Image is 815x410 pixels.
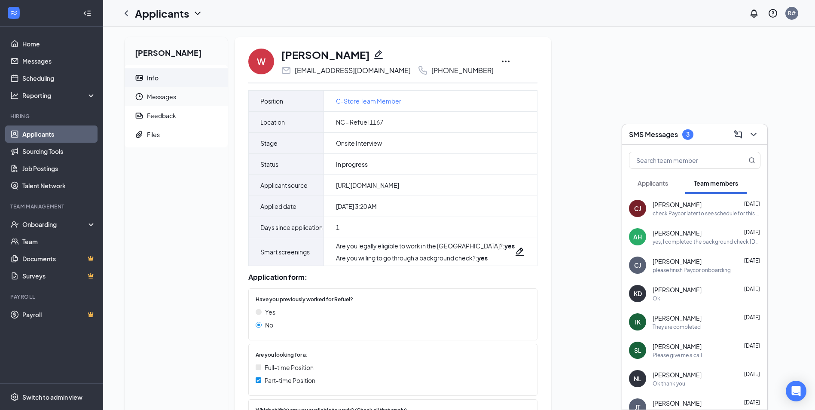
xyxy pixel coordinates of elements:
[22,160,96,177] a: Job Postings
[147,73,159,82] div: Info
[744,314,760,321] span: [DATE]
[10,113,94,120] div: Hiring
[22,35,96,52] a: Home
[634,289,642,298] div: KD
[10,393,19,401] svg: Settings
[504,242,515,250] strong: yes
[265,307,275,317] span: Yes
[336,202,377,211] span: [DATE] 3:20 AM
[22,250,96,267] a: DocumentsCrown
[125,87,228,106] a: ClockMessages
[336,96,401,106] a: C-Store Team Member
[653,352,703,359] div: Please give me a call.
[744,371,760,377] span: [DATE]
[748,129,759,140] svg: ChevronDown
[653,229,702,237] span: [PERSON_NAME]
[515,247,525,257] svg: Pencil
[257,55,266,67] div: W
[747,128,760,141] button: ChevronDown
[336,242,515,250] div: Are you legally eligible to work in the [GEOGRAPHIC_DATA]? :
[125,125,228,144] a: PaperclipFiles
[260,117,285,127] span: Location
[749,8,759,18] svg: Notifications
[431,66,494,75] div: [PHONE_NUMBER]
[10,91,19,100] svg: Analysis
[634,261,641,269] div: CJ
[147,111,176,120] div: Feedback
[748,157,755,164] svg: MagnifyingGlass
[125,68,228,87] a: ContactCardInfo
[653,285,702,294] span: [PERSON_NAME]
[22,125,96,143] a: Applicants
[260,180,308,190] span: Applicant source
[281,47,370,62] h1: [PERSON_NAME]
[653,266,731,274] div: please finish Paycor onboarding
[744,399,760,406] span: [DATE]
[22,306,96,323] a: PayrollCrown
[83,9,92,18] svg: Collapse
[260,138,278,148] span: Stage
[653,399,702,407] span: [PERSON_NAME]
[336,223,339,232] span: 1
[22,91,96,100] div: Reporting
[653,257,702,266] span: [PERSON_NAME]
[635,318,641,326] div: IK
[22,267,96,285] a: SurveysCrown
[733,129,743,140] svg: ComposeMessage
[192,8,203,18] svg: ChevronDown
[260,201,296,211] span: Applied date
[135,130,143,139] svg: Paperclip
[22,70,96,87] a: Scheduling
[653,380,685,387] div: Ok thank you
[22,220,89,229] div: Onboarding
[731,128,745,141] button: ComposeMessage
[501,56,511,67] svg: Ellipses
[135,73,143,82] svg: ContactCard
[295,66,411,75] div: [EMAIL_ADDRESS][DOMAIN_NAME]
[22,393,82,401] div: Switch to admin view
[788,9,796,17] div: R#
[10,293,94,300] div: Payroll
[744,257,760,264] span: [DATE]
[653,314,702,322] span: [PERSON_NAME]
[135,6,189,21] h1: Applicants
[260,222,323,233] span: Days since application
[147,87,221,106] span: Messages
[373,49,384,60] svg: Pencil
[653,295,660,302] div: Ok
[260,247,310,257] span: Smart screenings
[125,37,228,65] h2: [PERSON_NAME]
[10,220,19,229] svg: UserCheck
[121,8,131,18] svg: ChevronLeft
[336,139,382,147] span: Onsite Interview
[281,65,291,76] svg: Email
[135,111,143,120] svg: Report
[22,143,96,160] a: Sourcing Tools
[9,9,18,17] svg: WorkstreamLogo
[744,201,760,207] span: [DATE]
[634,346,641,355] div: SL
[336,181,399,190] span: [URL][DOMAIN_NAME]
[744,343,760,349] span: [DATE]
[633,233,642,241] div: AH
[260,96,283,106] span: Position
[22,177,96,194] a: Talent Network
[629,130,678,139] h3: SMS Messages
[653,370,702,379] span: [PERSON_NAME]
[653,200,702,209] span: [PERSON_NAME]
[653,342,702,351] span: [PERSON_NAME]
[256,351,308,359] span: Are you looking for a:
[686,131,690,138] div: 3
[477,254,488,262] strong: yes
[22,233,96,250] a: Team
[418,65,428,76] svg: Phone
[147,130,160,139] div: Files
[744,286,760,292] span: [DATE]
[744,229,760,236] span: [DATE]
[653,210,760,217] div: check Paycor later to see schedule for this coming week
[653,323,701,330] div: They are completed
[768,8,778,18] svg: QuestionInfo
[135,92,143,101] svg: Clock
